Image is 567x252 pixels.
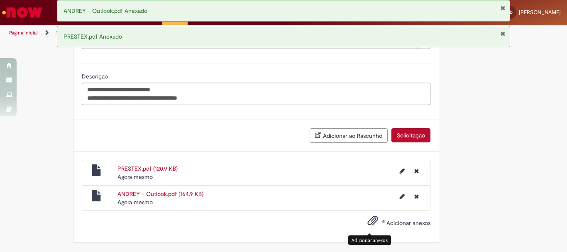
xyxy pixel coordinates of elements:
textarea: Descrição [82,83,430,105]
a: ANDREY – Outlook.pdf (164.9 KB) [117,190,203,198]
button: Fechar Notificação [500,30,506,37]
ul: Trilhas de página [6,25,372,41]
button: Adicionar ao Rascunho [310,128,388,143]
span: Descrição [82,73,110,80]
span: Adicionar anexos [386,219,430,227]
time: 29/08/2025 10:02:50 [117,173,153,181]
time: 29/08/2025 10:02:44 [117,198,153,206]
button: Fechar Notificação [500,5,506,11]
div: Adicionar anexos [348,235,391,245]
a: PRESTEX.pdf (120.9 KB) [117,165,178,172]
span: [PERSON_NAME] [519,9,561,16]
button: Solicitação [391,128,430,142]
a: Página inicial [9,29,38,36]
a: Todos os Catálogos [56,29,100,36]
img: ServiceNow [1,4,44,21]
button: Excluir ANDREY – Outlook.pdf [409,190,424,203]
button: Excluir PRESTEX.pdf [409,164,424,178]
span: PRESTEX.pdf Anexado [64,33,122,40]
span: ANDREY – Outlook.pdf Anexado [64,7,147,15]
span: Agora mesmo [117,198,153,206]
button: Editar nome de arquivo ANDREY – Outlook.pdf [395,190,410,203]
button: Editar nome de arquivo PRESTEX.pdf [395,164,410,178]
span: Agora mesmo [117,173,153,181]
button: Adicionar anexos [365,213,380,232]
